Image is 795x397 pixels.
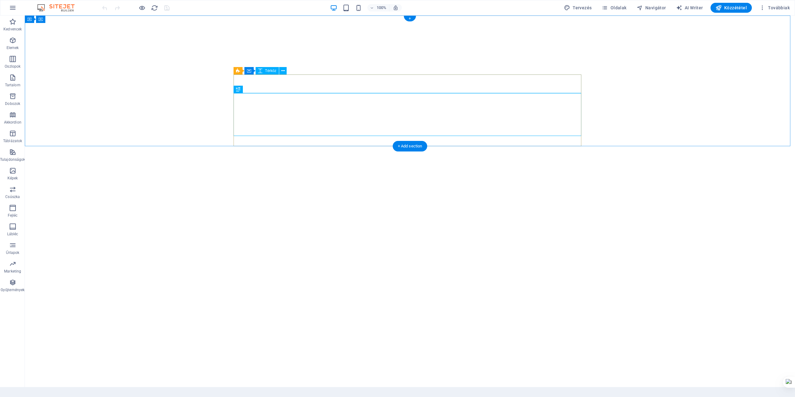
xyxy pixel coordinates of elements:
button: Közzététel [711,3,752,13]
p: Gyűjtemények [1,287,25,292]
button: Tervezés [561,3,594,13]
p: Kedvencek [3,27,22,32]
p: Akkordion [4,120,21,125]
p: Marketing [4,269,21,274]
p: Tartalom [5,83,20,88]
span: Továbbiak [759,5,790,11]
div: Tervezés (Ctrl+Alt+Y) [561,3,594,13]
p: Oszlopok [5,64,20,69]
button: Navigátor [634,3,669,13]
span: Navigátor [637,5,666,11]
p: Táblázatok [3,138,22,143]
i: Weboldal újratöltése [151,4,158,11]
span: Közzététel [715,5,747,11]
span: Oldalak [602,5,626,11]
p: Lábléc [7,232,18,237]
p: Űrlapok [6,250,19,255]
img: Editor Logo [36,4,82,11]
button: Oldalak [599,3,629,13]
p: Fejléc [8,213,18,218]
span: Tervezés [564,5,592,11]
h6: 100% [377,4,387,11]
button: Kattintson ide az előnézeti módból való kilépéshez és a szerkesztés folytatásához [138,4,146,11]
button: AI Writer [674,3,706,13]
i: Átméretezés esetén automatikusan beállítja a nagyítási szintet a választott eszköznek megfelelően. [393,5,398,11]
p: Dobozok [5,101,20,106]
button: 100% [367,4,389,11]
div: + [404,16,416,21]
button: reload [151,4,158,11]
span: AI Writer [676,5,703,11]
button: Továbbiak [757,3,792,13]
p: Képek [7,176,18,181]
div: + Add section [393,141,427,151]
p: Csúszka [5,194,20,199]
span: Térköz [265,69,276,73]
p: Elemek [7,45,19,50]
